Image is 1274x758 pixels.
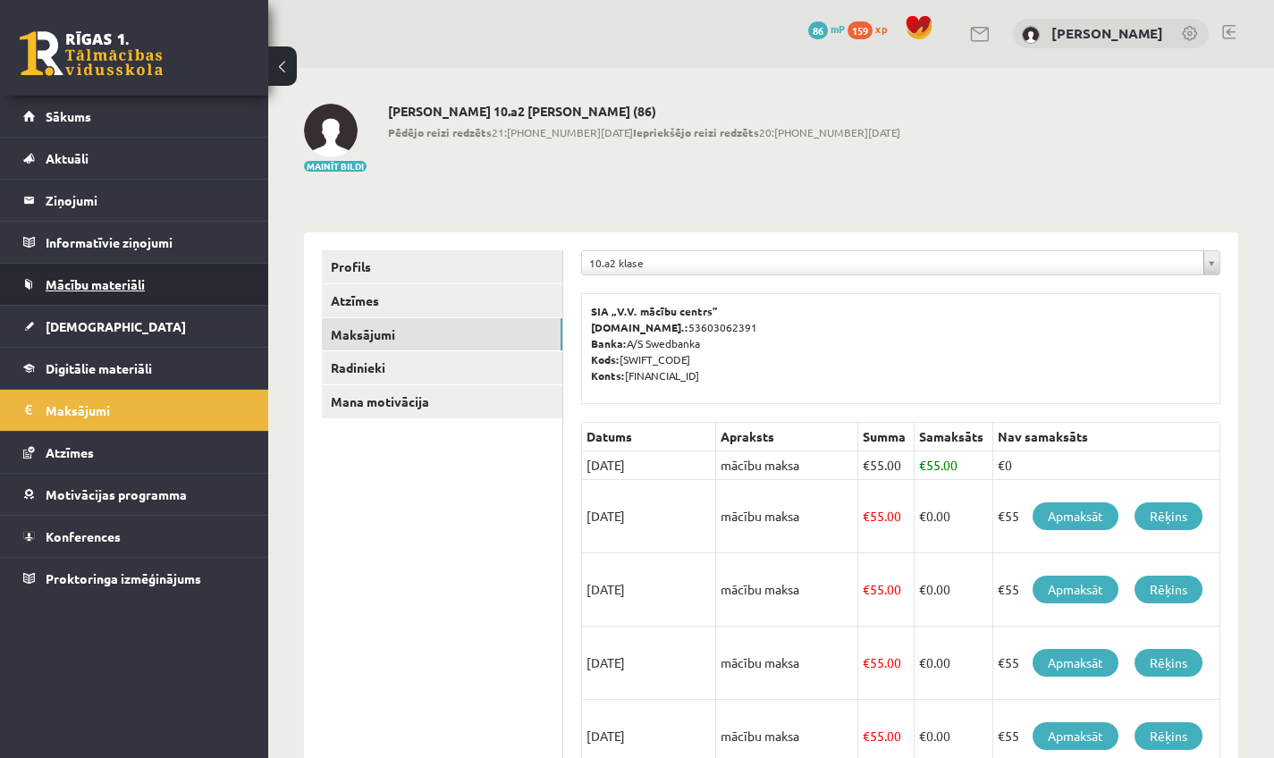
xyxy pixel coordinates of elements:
b: Kods: [591,352,620,366]
td: [DATE] [582,627,716,700]
td: mācību maksa [716,451,858,480]
p: 53603062391 A/S Swedbanka [SWIFT_CODE] [FINANCIAL_ID] [591,303,1211,383]
a: Rēķins [1135,502,1202,530]
a: Apmaksāt [1033,502,1118,530]
td: 55.00 [858,451,915,480]
span: Motivācijas programma [46,486,187,502]
a: Digitālie materiāli [23,348,246,389]
a: 86 mP [808,21,845,36]
span: € [919,581,926,597]
a: Atzīmes [23,432,246,473]
span: Atzīmes [46,444,94,460]
span: € [863,581,870,597]
span: Mācību materiāli [46,276,145,292]
b: Iepriekšējo reizi redzēts [633,125,759,139]
span: 10.a2 klase [589,251,1196,274]
a: Mana motivācija [322,385,562,418]
button: Mainīt bildi [304,161,367,172]
span: € [863,457,870,473]
a: Ziņojumi [23,180,246,221]
span: € [919,728,926,744]
a: [DEMOGRAPHIC_DATA] [23,306,246,347]
a: Rēķins [1135,576,1202,603]
a: Apmaksāt [1033,649,1118,677]
a: 159 xp [848,21,896,36]
span: € [919,654,926,670]
b: SIA „V.V. mācību centrs” [591,304,719,318]
td: €55 [992,627,1219,700]
span: Aktuāli [46,150,89,166]
a: Motivācijas programma [23,474,246,515]
span: € [863,728,870,744]
legend: Maksājumi [46,390,246,431]
td: 0.00 [914,553,992,627]
span: Digitālie materiāli [46,360,152,376]
a: 10.a2 klase [582,251,1219,274]
span: mP [831,21,845,36]
td: mācību maksa [716,627,858,700]
a: Rīgas 1. Tālmācības vidusskola [20,31,163,76]
th: Summa [858,423,915,451]
td: €0 [992,451,1219,480]
b: Konts: [591,368,625,383]
h2: [PERSON_NAME] 10.a2 [PERSON_NAME] (86) [388,104,900,119]
td: mācību maksa [716,553,858,627]
td: [DATE] [582,480,716,553]
a: Maksājumi [23,390,246,431]
a: Profils [322,250,562,283]
legend: Ziņojumi [46,180,246,221]
a: [PERSON_NAME] [1051,24,1163,42]
a: Sākums [23,96,246,137]
span: Konferences [46,528,121,544]
span: [DEMOGRAPHIC_DATA] [46,318,186,334]
span: Proktoringa izmēģinājums [46,570,201,586]
b: Pēdējo reizi redzēts [388,125,492,139]
td: 55.00 [858,480,915,553]
a: Rēķins [1135,649,1202,677]
span: 159 [848,21,873,39]
a: Maksājumi [322,318,562,351]
td: 0.00 [914,480,992,553]
span: € [863,654,870,670]
th: Samaksāts [914,423,992,451]
span: € [863,508,870,524]
a: Aktuāli [23,138,246,179]
a: Konferences [23,516,246,557]
img: Rūta Talle [304,104,358,157]
span: Sākums [46,108,91,124]
a: Apmaksāt [1033,722,1118,750]
span: xp [875,21,887,36]
a: Proktoringa izmēģinājums [23,558,246,599]
td: mācību maksa [716,480,858,553]
a: Apmaksāt [1033,576,1118,603]
span: 21:[PHONE_NUMBER][DATE] 20:[PHONE_NUMBER][DATE] [388,124,900,140]
td: 55.00 [858,627,915,700]
a: Radinieki [322,351,562,384]
img: Rūta Talle [1022,26,1040,44]
td: 0.00 [914,627,992,700]
legend: Informatīvie ziņojumi [46,222,246,263]
td: [DATE] [582,451,716,480]
th: Nav samaksāts [992,423,1219,451]
td: [DATE] [582,553,716,627]
a: Atzīmes [322,284,562,317]
a: Mācību materiāli [23,264,246,305]
span: € [919,457,926,473]
a: Rēķins [1135,722,1202,750]
td: €55 [992,480,1219,553]
b: [DOMAIN_NAME].: [591,320,688,334]
b: Banka: [591,336,627,350]
span: 86 [808,21,828,39]
td: 55.00 [858,553,915,627]
td: €55 [992,553,1219,627]
a: Informatīvie ziņojumi [23,222,246,263]
td: 55.00 [914,451,992,480]
th: Datums [582,423,716,451]
th: Apraksts [716,423,858,451]
span: € [919,508,926,524]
